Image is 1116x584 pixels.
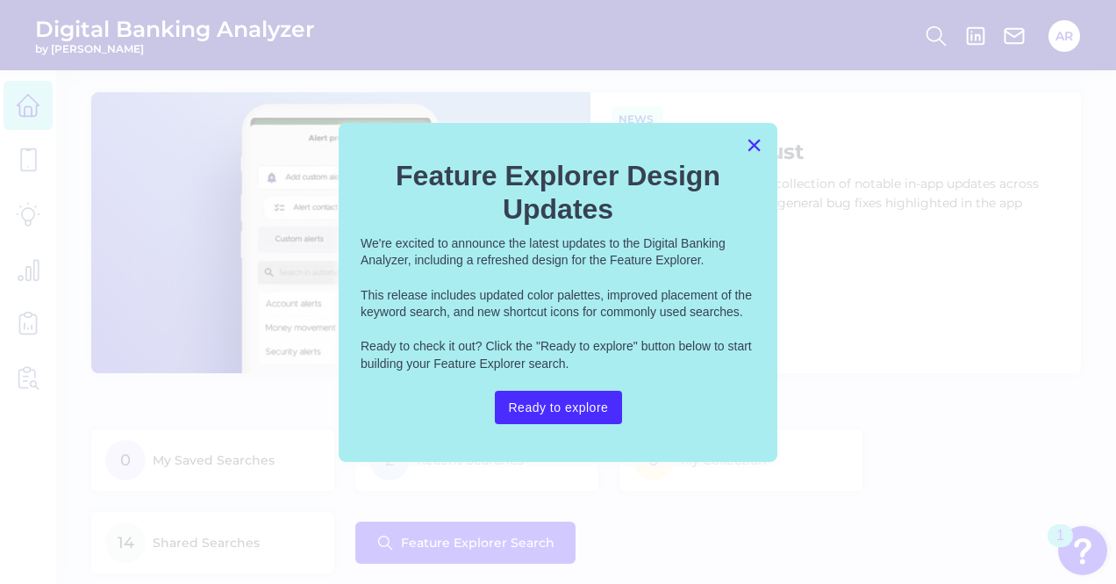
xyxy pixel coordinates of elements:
[361,287,755,321] p: This release includes updated color palettes, improved placement of the keyword search, and new s...
[495,391,623,424] button: Ready to explore
[361,338,755,372] p: Ready to check it out? Click the "Ready to explore" button below to start building your Feature E...
[361,235,755,270] p: We're excited to announce the latest updates to the Digital Banking Analyzer, including a refresh...
[361,159,755,227] h2: Feature Explorer Design Updates
[746,131,762,159] button: Close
